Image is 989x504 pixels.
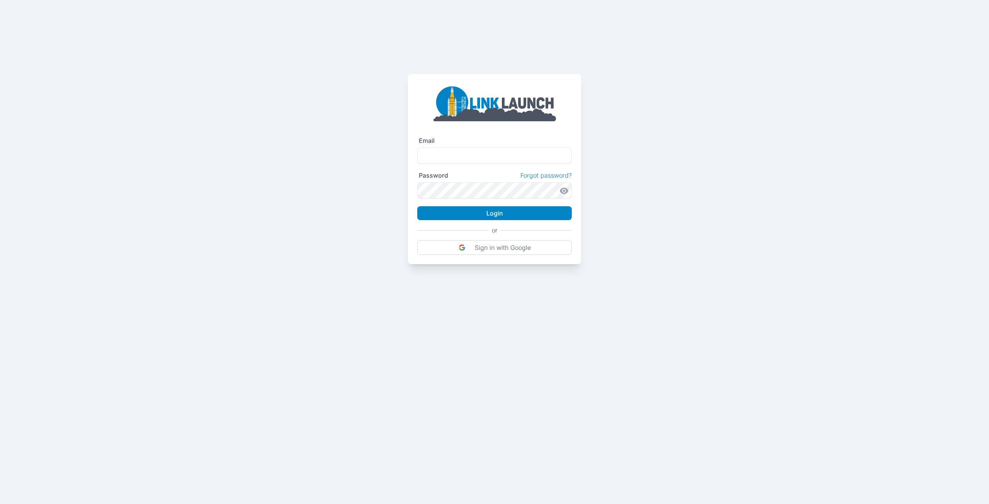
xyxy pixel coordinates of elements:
p: or [492,226,498,234]
label: Email [419,137,435,144]
a: Forgot password? [520,171,572,179]
label: Password [419,171,448,179]
img: linklaunch_big.2e5cdd30.png [433,83,556,121]
button: Sign in with Google [417,240,572,255]
p: Sign in with Google [475,244,531,251]
button: Login [417,206,572,220]
img: DIz4rYaBO0VM93JpwbwaJtqNfEsbwZFgEL50VtgcJLBV6wK9aKtfd+cEkvuBfcC37k9h8VGR+csPdltgAAAABJRU5ErkJggg== [459,244,466,251]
